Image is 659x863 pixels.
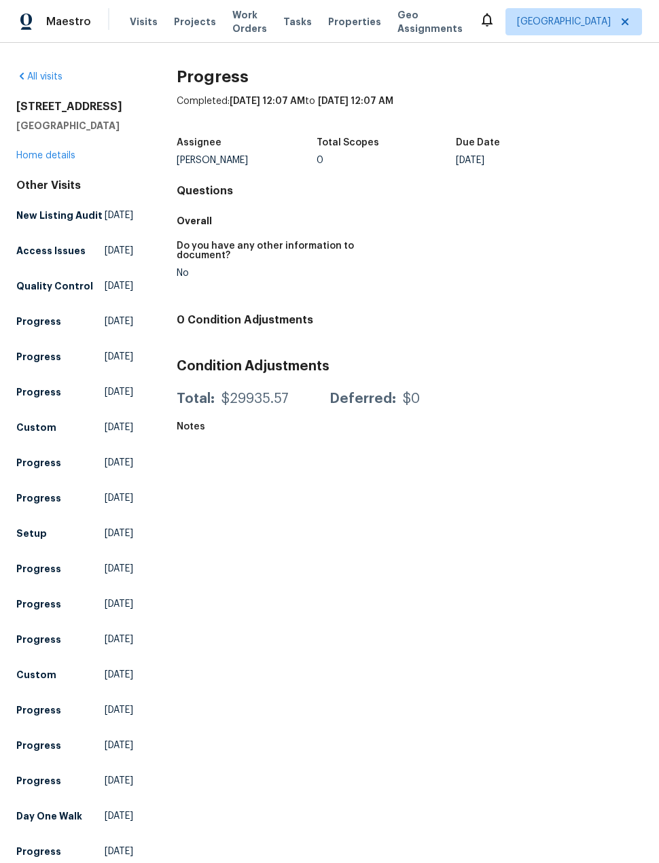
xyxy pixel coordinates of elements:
[105,244,133,258] span: [DATE]
[317,156,457,165] div: 0
[177,184,643,198] h4: Questions
[16,309,133,334] a: Progress[DATE]
[16,456,61,470] h5: Progress
[16,774,61,788] h5: Progress
[329,392,396,406] div: Deferred:
[105,350,133,364] span: [DATE]
[177,392,215,406] div: Total:
[105,774,133,788] span: [DATE]
[105,597,133,611] span: [DATE]
[16,698,133,722] a: Progress[DATE]
[16,733,133,758] a: Progress[DATE]
[105,315,133,328] span: [DATE]
[397,8,463,35] span: Geo Assignments
[16,274,133,298] a: Quality Control[DATE]
[16,845,61,858] h5: Progress
[105,279,133,293] span: [DATE]
[16,239,133,263] a: Access Issues[DATE]
[328,15,381,29] span: Properties
[177,241,399,260] h5: Do you have any other information to document?
[456,138,500,147] h5: Due Date
[177,313,643,327] h4: 0 Condition Adjustments
[16,315,61,328] h5: Progress
[317,138,379,147] h5: Total Scopes
[16,668,56,682] h5: Custom
[16,486,133,510] a: Progress[DATE]
[174,15,216,29] span: Projects
[403,392,420,406] div: $0
[16,203,133,228] a: New Listing Audit[DATE]
[16,633,61,646] h5: Progress
[177,94,643,130] div: Completed: to
[16,592,133,616] a: Progress[DATE]
[105,703,133,717] span: [DATE]
[16,72,63,82] a: All visits
[105,739,133,752] span: [DATE]
[16,703,61,717] h5: Progress
[105,845,133,858] span: [DATE]
[16,151,75,160] a: Home details
[16,491,61,505] h5: Progress
[105,385,133,399] span: [DATE]
[16,421,56,434] h5: Custom
[16,279,93,293] h5: Quality Control
[177,70,643,84] h2: Progress
[16,769,133,793] a: Progress[DATE]
[16,380,133,404] a: Progress[DATE]
[16,521,133,546] a: Setup[DATE]
[16,179,133,192] div: Other Visits
[177,359,643,373] h3: Condition Adjustments
[105,668,133,682] span: [DATE]
[16,415,133,440] a: Custom[DATE]
[16,209,103,222] h5: New Listing Audit
[232,8,267,35] span: Work Orders
[230,96,305,106] span: [DATE] 12:07 AM
[16,627,133,652] a: Progress[DATE]
[221,392,289,406] div: $29935.57
[16,350,61,364] h5: Progress
[105,456,133,470] span: [DATE]
[177,214,643,228] h5: Overall
[16,557,133,581] a: Progress[DATE]
[456,156,596,165] div: [DATE]
[16,527,47,540] h5: Setup
[318,96,393,106] span: [DATE] 12:07 AM
[16,100,133,113] h2: [STREET_ADDRESS]
[16,804,133,828] a: Day One Walk[DATE]
[105,562,133,576] span: [DATE]
[105,421,133,434] span: [DATE]
[177,138,221,147] h5: Assignee
[177,422,205,431] h5: Notes
[130,15,158,29] span: Visits
[105,633,133,646] span: [DATE]
[16,345,133,369] a: Progress[DATE]
[16,739,61,752] h5: Progress
[16,562,61,576] h5: Progress
[105,209,133,222] span: [DATE]
[105,527,133,540] span: [DATE]
[105,491,133,505] span: [DATE]
[46,15,91,29] span: Maestro
[16,597,61,611] h5: Progress
[283,17,312,27] span: Tasks
[517,15,611,29] span: [GEOGRAPHIC_DATA]
[16,385,61,399] h5: Progress
[16,451,133,475] a: Progress[DATE]
[16,244,86,258] h5: Access Issues
[16,119,133,133] h5: [GEOGRAPHIC_DATA]
[16,663,133,687] a: Custom[DATE]
[105,809,133,823] span: [DATE]
[16,809,82,823] h5: Day One Walk
[177,268,399,278] div: No
[177,156,317,165] div: [PERSON_NAME]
